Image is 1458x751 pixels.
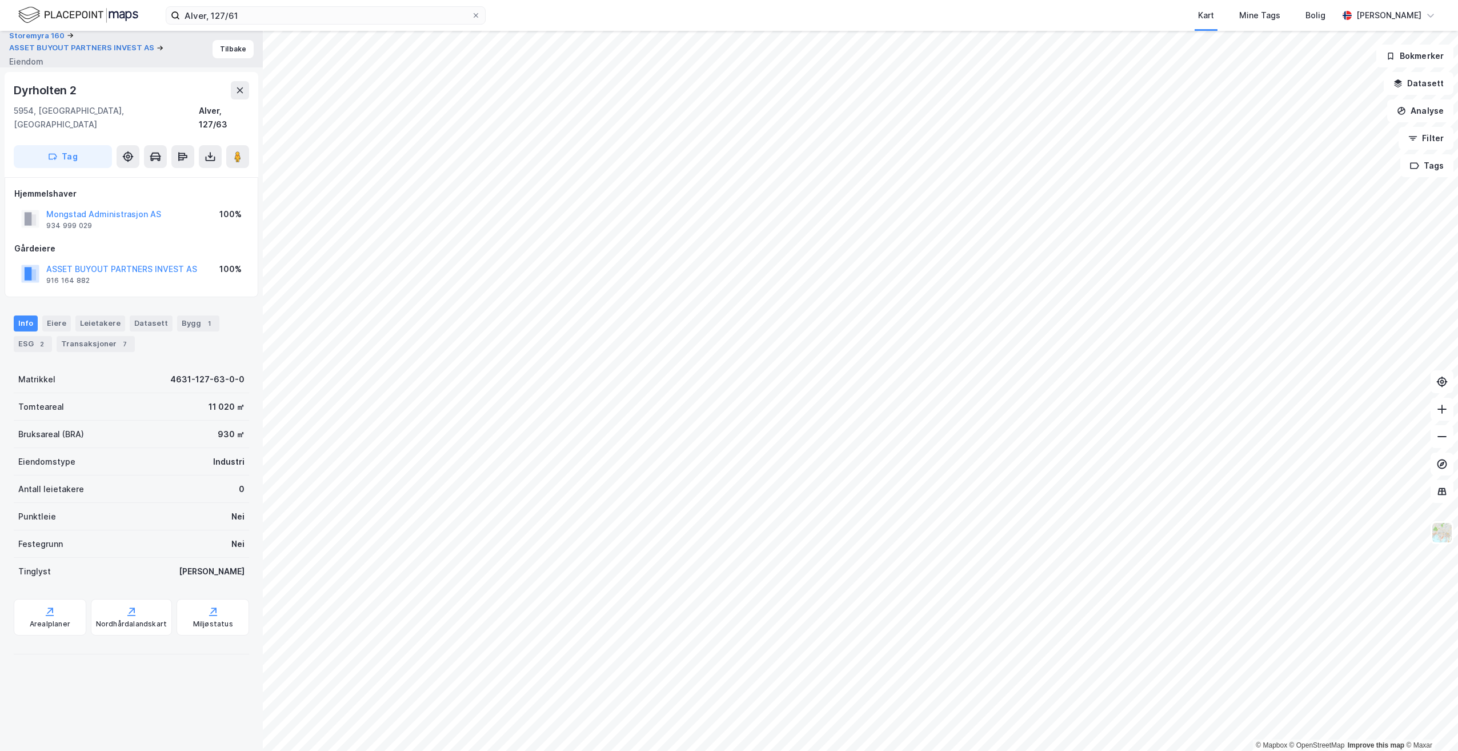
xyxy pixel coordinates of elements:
div: ESG [14,336,52,352]
div: Nei [231,510,245,524]
div: 916 164 882 [46,276,90,285]
div: Hjemmelshaver [14,187,249,201]
div: Mine Tags [1239,9,1280,22]
div: Dyrholten 2 [14,81,79,99]
img: Z [1431,522,1453,544]
button: Filter [1399,127,1453,150]
div: Alver, 127/63 [199,104,249,131]
div: Eiendomstype [18,455,75,469]
a: Improve this map [1348,741,1404,749]
img: logo.f888ab2527a4732fd821a326f86c7f29.svg [18,5,138,25]
div: Eiere [42,315,71,331]
div: Bygg [177,315,219,331]
div: [PERSON_NAME] [1356,9,1421,22]
a: OpenStreetMap [1289,741,1345,749]
div: Tomteareal [18,400,64,414]
button: Datasett [1384,72,1453,95]
div: 100% [219,207,242,221]
div: 100% [219,262,242,276]
div: Info [14,315,38,331]
div: Bruksareal (BRA) [18,428,84,441]
div: Datasett [130,315,173,331]
div: Nordhårdalandskart [96,620,167,629]
div: 2 [36,338,47,350]
div: 11 020 ㎡ [209,400,245,414]
div: [PERSON_NAME] [179,565,245,578]
div: 930 ㎡ [218,428,245,441]
div: Kart [1198,9,1214,22]
button: Storemyra 160 [9,30,67,42]
button: Tag [14,145,112,168]
div: Eiendom [9,55,43,69]
div: Arealplaner [30,620,70,629]
button: Tilbake [213,40,254,58]
a: Mapbox [1256,741,1287,749]
div: Transaksjoner [57,336,135,352]
div: 4631-127-63-0-0 [170,373,245,386]
div: 5954, [GEOGRAPHIC_DATA], [GEOGRAPHIC_DATA] [14,104,199,131]
div: Bolig [1305,9,1325,22]
div: Leietakere [75,315,125,331]
div: 934 999 029 [46,221,92,230]
div: Miljøstatus [193,620,233,629]
div: Antall leietakere [18,482,84,496]
div: Matrikkel [18,373,55,386]
div: Tinglyst [18,565,51,578]
iframe: Chat Widget [1401,696,1458,751]
input: Søk på adresse, matrikkel, gårdeiere, leietakere eller personer [180,7,471,24]
button: ASSET BUYOUT PARTNERS INVEST AS [9,42,157,54]
button: Bokmerker [1376,45,1453,67]
button: Analyse [1387,99,1453,122]
div: 0 [239,482,245,496]
div: 1 [203,318,215,329]
div: Industri [213,455,245,469]
div: Nei [231,537,245,551]
div: Festegrunn [18,537,63,551]
button: Tags [1400,154,1453,177]
div: Gårdeiere [14,242,249,255]
div: Punktleie [18,510,56,524]
div: 7 [119,338,130,350]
